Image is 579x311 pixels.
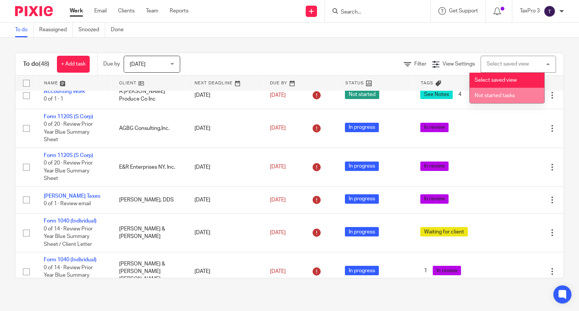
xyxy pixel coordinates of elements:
a: Accounting Work [44,89,85,94]
span: Not started tasks [475,93,515,98]
span: Not started [345,90,379,99]
a: Form 1120S (S Corp) [44,114,93,119]
a: Reports [170,7,188,15]
span: [DATE] [270,93,286,98]
a: To do [15,23,34,37]
span: Tags [421,81,433,85]
span: 0 of 20 · Review Prior Year Blue Summary Sheet [44,160,93,181]
span: In review [420,162,449,171]
a: Form 1040 (Individual) [44,257,96,262]
span: In review [433,266,461,275]
td: E&R Enterprises NY, Inc. [112,148,187,186]
a: Form 1040 (Individual) [44,218,96,224]
span: Waiting for client [420,227,468,236]
a: + Add task [57,56,90,73]
a: Done [111,23,129,37]
div: Select saved view [487,61,529,67]
p: TaxPro 3 [520,7,540,15]
td: [PERSON_NAME], DDS [112,186,187,213]
img: Pixie [15,6,53,16]
span: In review [420,123,449,132]
span: In review [420,194,449,204]
span: 0 of 14 · Review Prior Year Blue Summary Sheet / Client Letter [44,226,93,247]
td: [PERSON_NAME] & [PERSON_NAME] [112,213,187,252]
td: [DATE] [187,109,262,148]
p: Due by [103,60,120,68]
span: 0 of 1 · Review email [44,201,91,206]
a: Email [94,7,107,15]
span: 0 of 20 · Review Prior Year Blue Summary Sheet [44,122,93,142]
span: 0 of 1 · 1 [44,97,63,102]
span: View Settings [443,61,475,67]
span: 4 [455,90,465,99]
td: [DATE] [187,213,262,252]
span: Filter [414,61,426,67]
span: In progress [345,227,379,236]
span: Get Support [449,8,478,14]
span: See Notes [420,90,453,99]
a: Clients [118,7,135,15]
span: [DATE] [270,230,286,235]
td: [PERSON_NAME] & [PERSON_NAME] [PERSON_NAME] [112,252,187,291]
td: [DATE] [187,186,262,213]
span: In progress [345,162,379,171]
span: In progress [345,266,379,275]
a: Team [146,7,158,15]
span: [DATE] [270,197,286,203]
span: [DATE] [270,269,286,274]
td: [DATE] [187,82,262,109]
a: Reassigned [39,23,73,37]
td: [DATE] [187,148,262,186]
span: Select saved view [475,78,517,83]
span: (48) [39,61,49,67]
td: AGBG Consulting,Inc. [112,109,187,148]
span: [DATE] [130,62,146,67]
h1: To do [23,60,49,68]
a: [PERSON_NAME] Taxes [44,194,100,199]
span: [DATE] [270,126,286,131]
span: 1 [420,266,431,275]
input: Search [340,9,408,16]
a: Work [70,7,83,15]
span: 0 of 14 · Review Prior Year Blue Summary Sheet / Client Letter [44,265,93,286]
td: [DATE] [187,252,262,291]
span: In progress [345,123,379,132]
span: [DATE] [270,165,286,170]
img: svg%3E [544,5,556,17]
span: In progress [345,194,379,204]
td: A [PERSON_NAME] Produce Co Inc [112,82,187,109]
a: Form 1120S (S Corp) [44,153,93,158]
a: Snoozed [78,23,105,37]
